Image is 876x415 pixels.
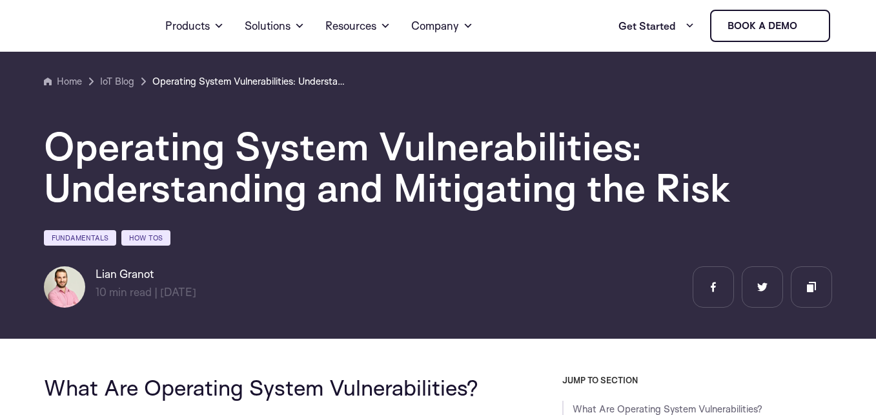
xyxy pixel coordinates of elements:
span: What Are Operating System Vulnerabilities? [44,374,478,401]
a: Home [44,74,82,89]
span: 10 [96,285,107,299]
a: Fundamentals [44,230,116,246]
span: [DATE] [160,285,196,299]
h1: Operating System Vulnerabilities: Understanding and Mitigating the Risk [44,125,819,208]
img: Lian Granot [44,266,85,308]
a: Company [411,3,473,49]
a: Get Started [618,13,695,39]
img: sternum iot [802,21,813,31]
a: Resources [325,3,391,49]
a: Solutions [245,3,305,49]
a: IoT Blog [100,74,134,89]
a: How Tos [121,230,170,246]
img: sternum iot [44,21,123,34]
h6: Lian Granot [96,266,196,282]
h3: JUMP TO SECTION [562,375,832,385]
span: min read | [96,285,158,299]
a: What Are Operating System Vulnerabilities? [573,403,762,415]
a: Book a demo [710,10,830,42]
a: Operating System Vulnerabilities: Understanding and Mitigating the Risk [152,74,346,89]
a: Products [165,3,224,49]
